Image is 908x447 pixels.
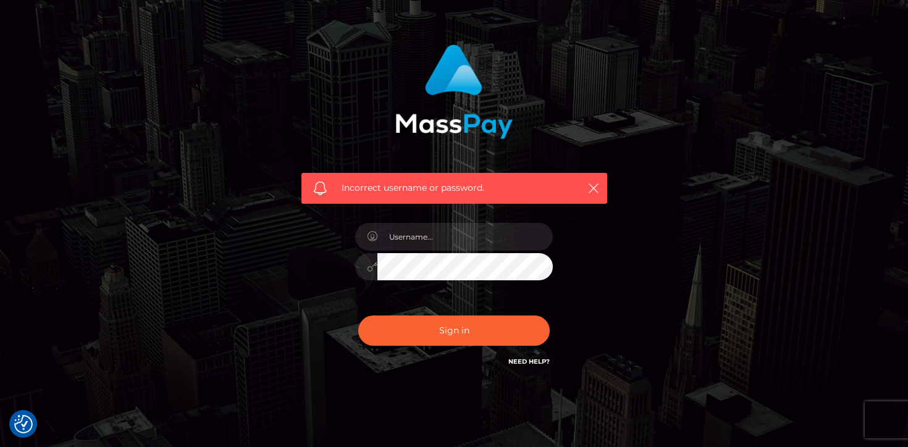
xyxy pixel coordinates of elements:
span: Incorrect username or password. [342,182,567,194]
button: Sign in [358,315,550,346]
input: Username... [377,223,553,251]
button: Consent Preferences [14,415,33,433]
a: Need Help? [508,357,550,366]
img: Revisit consent button [14,415,33,433]
img: MassPay Login [395,44,513,139]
